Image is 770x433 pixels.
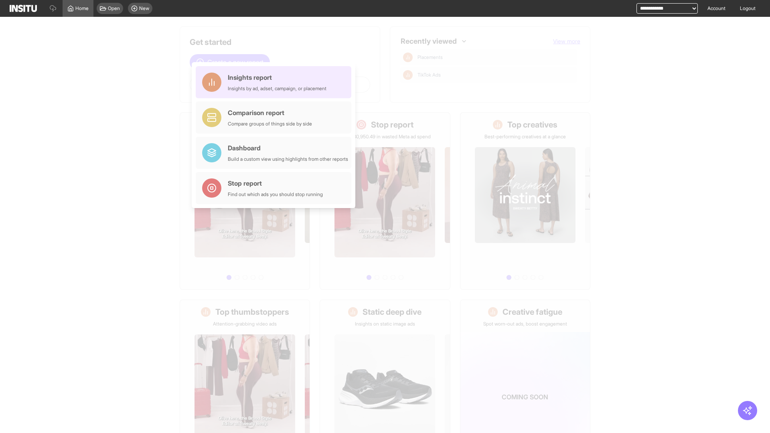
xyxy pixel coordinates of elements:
[228,121,312,127] div: Compare groups of things side by side
[228,156,348,162] div: Build a custom view using highlights from other reports
[228,73,326,82] div: Insights report
[139,5,149,12] span: New
[228,108,312,117] div: Comparison report
[75,5,89,12] span: Home
[228,191,323,198] div: Find out which ads you should stop running
[10,5,37,12] img: Logo
[228,143,348,153] div: Dashboard
[228,85,326,92] div: Insights by ad, adset, campaign, or placement
[228,178,323,188] div: Stop report
[108,5,120,12] span: Open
